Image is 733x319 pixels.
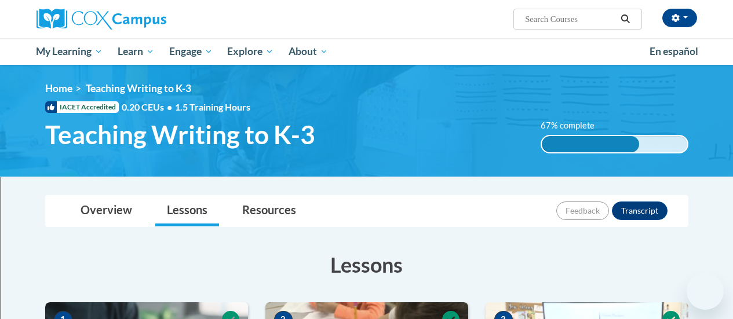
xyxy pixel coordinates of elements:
[175,101,250,112] span: 1.5 Training Hours
[122,101,175,113] span: 0.20 CEUs
[642,39,706,64] a: En español
[118,45,154,58] span: Learn
[617,12,634,26] button: Search
[37,9,245,30] a: Cox Campus
[650,45,698,57] span: En español
[542,136,639,152] div: 67% complete
[37,9,166,30] img: Cox Campus
[289,45,328,58] span: About
[687,273,724,310] iframe: Button to launch messaging window
[281,38,335,65] a: About
[167,101,172,112] span: •
[169,45,213,58] span: Engage
[45,119,315,150] span: Teaching Writing to K-3
[36,45,103,58] span: My Learning
[45,82,72,94] a: Home
[110,38,162,65] a: Learn
[45,101,119,113] span: IACET Accredited
[662,9,697,27] button: Account Settings
[86,82,191,94] span: Teaching Writing to K-3
[541,119,607,132] label: 67% complete
[28,38,706,65] div: Main menu
[524,12,617,26] input: Search Courses
[220,38,281,65] a: Explore
[227,45,273,58] span: Explore
[29,38,111,65] a: My Learning
[162,38,220,65] a: Engage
